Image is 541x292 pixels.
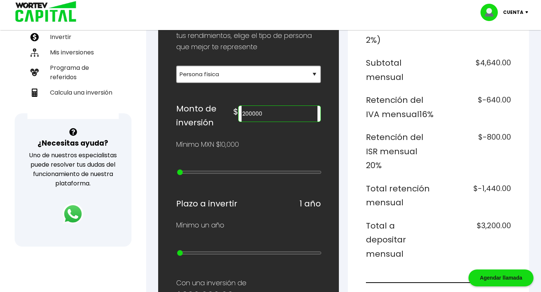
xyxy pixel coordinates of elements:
p: Con una inversión de [176,277,321,289]
h6: Subtotal mensual [366,56,435,84]
h6: 1 año [299,197,321,211]
div: Agendar llamada [468,269,533,286]
h6: Retención del IVA mensual 16% [366,93,435,121]
p: Uno de nuestros especialistas puede resolver tus dudas del funcionamiento de nuestra plataforma. [24,151,122,188]
h6: Retención del ISR mensual 20% [366,130,435,173]
h6: Total retención mensual [366,182,435,210]
h6: $3,200.00 [441,219,511,261]
img: calculadora-icon.17d418c4.svg [30,89,39,97]
p: Cuenta [503,7,523,18]
img: profile-image [481,4,503,21]
img: logos_whatsapp-icon.242b2217.svg [62,203,83,224]
img: recomiendanos-icon.9b8e9327.svg [30,68,39,77]
h6: Monto de inversión [176,102,233,130]
h6: $ [233,105,238,119]
h6: Plazo a invertir [176,197,237,211]
h6: $-800.00 [441,130,511,173]
img: invertir-icon.b3b967d7.svg [30,33,39,41]
h6: Total a depositar mensual [366,219,435,261]
img: icon-down [523,11,533,14]
a: Programa de referidos [27,60,119,85]
p: Mínimo un año [176,220,224,231]
a: Invertir [27,29,119,45]
h6: $4,640.00 [441,56,511,84]
p: Mínimo MXN $10,000 [176,139,239,150]
h6: $640.00 [441,19,511,47]
h6: $-1,440.00 [441,182,511,210]
p: Para obtener el calculo personalizado de tus rendimientos, elige el tipo de persona que mejor te ... [176,19,321,53]
h3: ¿Necesitas ayuda? [38,138,108,149]
img: inversiones-icon.6695dc30.svg [30,48,39,57]
h6: $-640.00 [441,93,511,121]
a: Mis inversiones [27,45,119,60]
a: Calcula una inversión [27,85,119,100]
ul: Capital [27,9,119,119]
h6: IVA del 16% (del 2%) [366,19,435,47]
